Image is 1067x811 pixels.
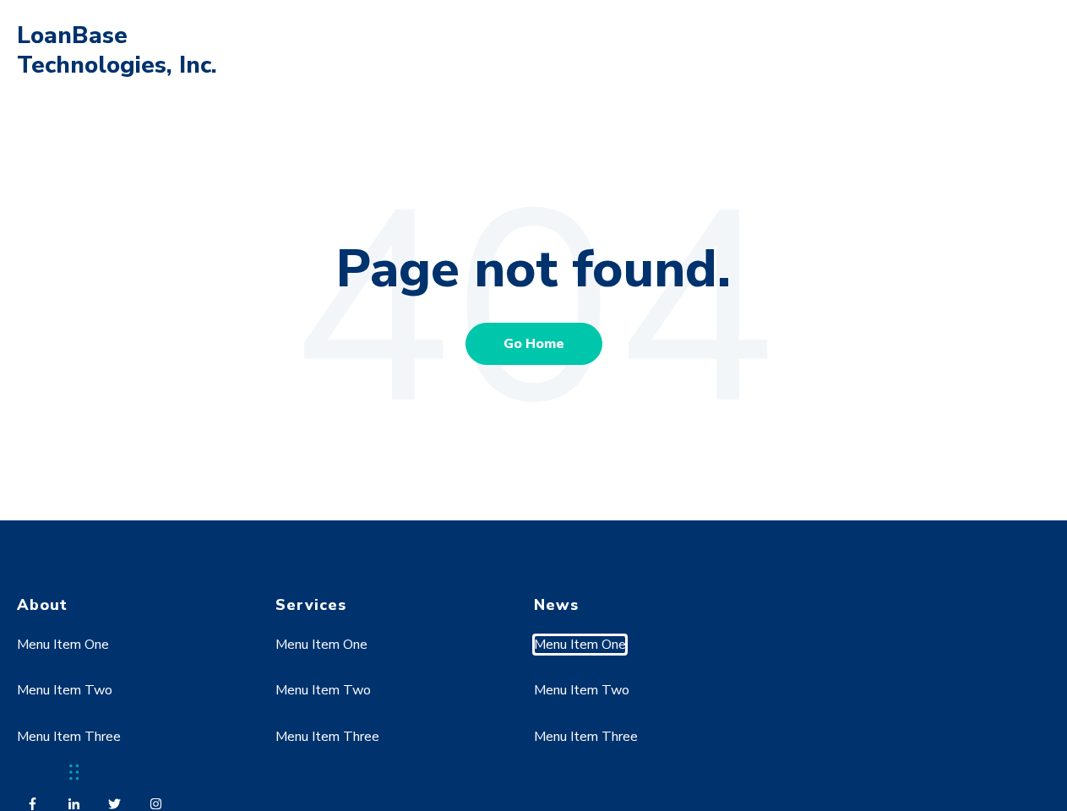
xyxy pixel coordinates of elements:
a: Menu Item Two [275,681,371,699]
div: Navigation Menu [534,615,761,787]
a: Go Home [465,323,602,365]
a: Menu Item One [17,635,109,654]
a: Menu Item One [275,635,367,654]
h1: Page not found. [17,237,1050,302]
a: Menu Item Two [17,681,112,699]
div: Navigation Menu [17,615,244,787]
h1: LoanBase Technologies, Inc. [17,21,228,80]
div: Navigation Menu [275,615,503,787]
a: Menu Item Three [275,727,379,746]
a: Menu Item Three [17,727,121,746]
h4: Services [275,596,503,615]
h4: News [534,596,761,615]
h4: About [17,596,244,615]
a: Menu Item Three [534,727,638,746]
div: Drag [69,747,79,797]
a: Menu Item One [534,635,626,654]
a: Menu Item Two [534,681,629,699]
